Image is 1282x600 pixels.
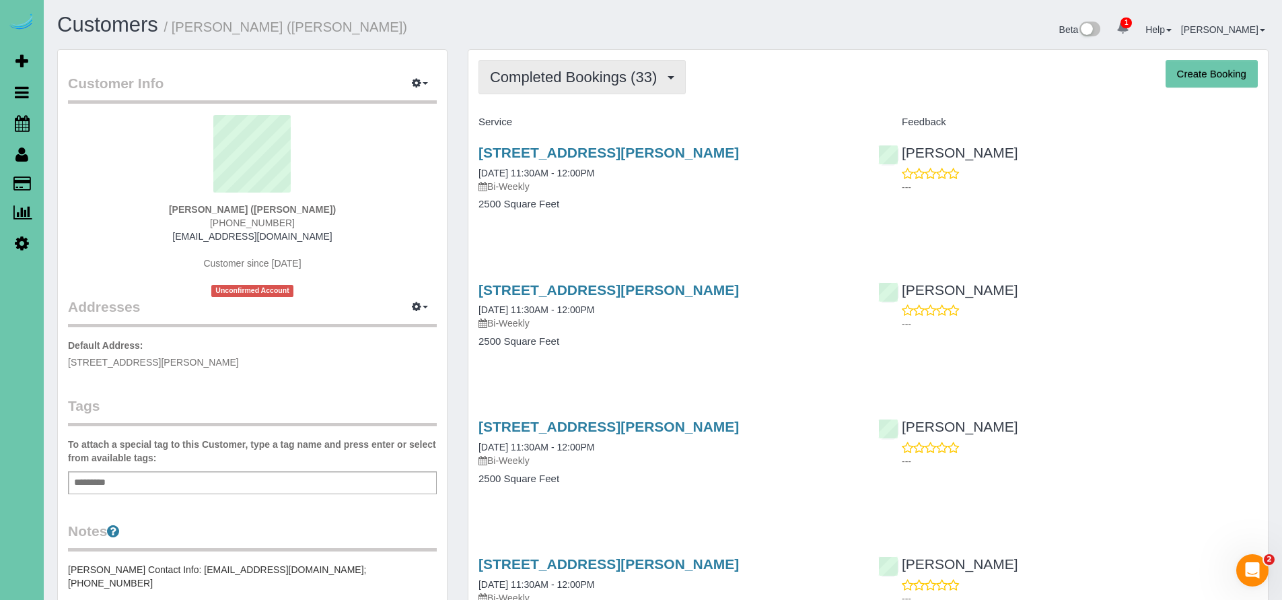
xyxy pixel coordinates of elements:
[478,145,739,160] a: [STREET_ADDRESS][PERSON_NAME]
[1145,24,1172,35] a: Help
[478,116,858,128] h4: Service
[57,13,158,36] a: Customers
[1078,22,1100,39] img: New interface
[878,419,1018,434] a: [PERSON_NAME]
[490,69,664,86] span: Completed Bookings (33)
[68,73,437,104] legend: Customer Info
[169,204,336,215] strong: [PERSON_NAME] ([PERSON_NAME])
[478,60,686,94] button: Completed Bookings (33)
[878,145,1018,160] a: [PERSON_NAME]
[478,579,594,590] a: [DATE] 11:30AM - 12:00PM
[902,455,1258,468] p: ---
[203,258,301,269] span: Customer since [DATE]
[478,419,739,434] a: [STREET_ADDRESS][PERSON_NAME]
[478,304,594,315] a: [DATE] 11:30AM - 12:00PM
[1181,24,1265,35] a: [PERSON_NAME]
[878,282,1018,298] a: [PERSON_NAME]
[68,438,437,465] label: To attach a special tag to this Customer, type a tag name and press enter or select from availabl...
[210,218,295,228] span: [PHONE_NUMBER]
[478,316,858,330] p: Bi-Weekly
[1059,24,1101,35] a: Beta
[1110,13,1136,43] a: 1
[68,339,143,352] label: Default Address:
[478,473,858,485] h4: 2500 Square Feet
[478,442,594,453] a: [DATE] 11:30AM - 12:00PM
[172,231,332,242] a: [EMAIL_ADDRESS][DOMAIN_NAME]
[8,13,35,32] img: Automaid Logo
[211,285,293,296] span: Unconfirmed Account
[478,336,858,347] h4: 2500 Square Feet
[68,396,437,426] legend: Tags
[478,180,858,193] p: Bi-Weekly
[478,168,594,178] a: [DATE] 11:30AM - 12:00PM
[478,199,858,210] h4: 2500 Square Feet
[902,180,1258,194] p: ---
[1166,60,1258,88] button: Create Booking
[68,563,437,590] pre: [PERSON_NAME] Contact Info: [EMAIL_ADDRESS][DOMAIN_NAME]; [PHONE_NUMBER]
[68,357,239,368] span: [STREET_ADDRESS][PERSON_NAME]
[478,556,739,572] a: [STREET_ADDRESS][PERSON_NAME]
[164,20,407,34] small: / [PERSON_NAME] ([PERSON_NAME])
[1264,554,1275,565] span: 2
[878,556,1018,572] a: [PERSON_NAME]
[902,317,1258,331] p: ---
[478,282,739,298] a: [STREET_ADDRESS][PERSON_NAME]
[478,454,858,467] p: Bi-Weekly
[1120,18,1132,28] span: 1
[1236,554,1269,587] iframe: Intercom live chat
[68,521,437,552] legend: Notes
[878,116,1258,128] h4: Feedback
